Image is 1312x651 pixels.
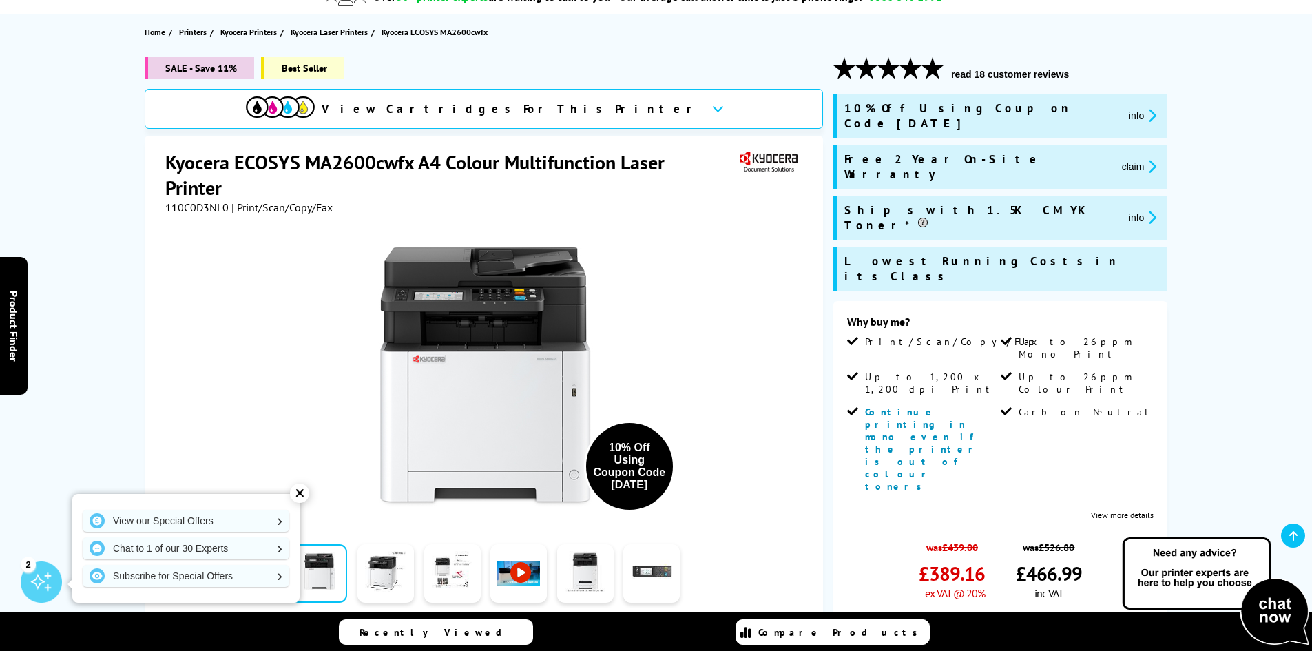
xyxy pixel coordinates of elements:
span: Up to 1,200 x 1,200 dpi Print [865,371,997,395]
a: Recently Viewed [339,619,533,645]
span: was [1016,534,1082,554]
button: promo-description [1125,209,1161,225]
span: £389.16 [919,561,985,586]
span: ex VAT @ 20% [925,586,985,600]
a: Compare Products [736,619,930,645]
span: Recently Viewed [360,626,516,639]
button: promo-description [1118,158,1161,174]
strike: £526.80 [1039,541,1074,554]
h1: Kyocera ECOSYS MA2600cwfx A4 Colour Multifunction Laser Printer [165,149,737,200]
span: | Print/Scan/Copy/Fax [231,200,333,214]
span: £466.99 [1016,561,1082,586]
div: 2 [21,557,36,572]
span: inc VAT [1034,586,1063,600]
a: Subscribe for Special Offers [83,565,289,587]
button: promo-description [1125,107,1161,123]
span: Up to 26ppm Colour Print [1019,371,1151,395]
span: Print/Scan/Copy/Fax [865,335,1042,348]
span: was [919,534,985,554]
a: Kyocera Laser Printers [291,25,371,39]
img: Kyocera [737,149,800,175]
div: Why buy me? [847,315,1154,335]
a: View more details [1091,510,1154,520]
span: Printers [179,25,207,39]
a: Kyocera Printers [220,25,280,39]
span: 10% Off Using Coupon Code [DATE] [844,101,1118,131]
a: View our Special Offers [83,510,289,532]
span: Free 2 Year On-Site Warranty [844,152,1111,182]
span: Continue printing in mono even if the printer is out of colour toners [865,406,981,493]
img: Open Live Chat window [1119,535,1312,648]
span: Ships with 1.5K CMYK Toner* [844,203,1118,233]
img: cmyk-icon.svg [246,96,315,118]
div: ✕ [290,484,309,503]
a: Printers [179,25,210,39]
span: Kyocera ECOSYS MA2600cwfx [382,25,488,39]
span: Best Seller [261,57,344,79]
span: View Cartridges For This Printer [322,101,700,116]
strike: £439.00 [942,541,978,554]
div: 10% Off Using Coupon Code [DATE] [593,442,666,491]
span: Product Finder [7,290,21,361]
span: 110C0D3NL0 [165,200,229,214]
a: Home [145,25,169,39]
a: Chat to 1 of our 30 Experts [83,537,289,559]
span: SALE - Save 11% [145,57,254,79]
img: Kyocera ECOSYS MA2600cwfx [351,242,621,512]
span: Carbon Neutral [1019,406,1149,418]
span: Up to 26ppm Mono Print [1019,335,1151,360]
span: Kyocera Printers [220,25,277,39]
button: read 18 customer reviews [947,68,1073,81]
span: Kyocera Laser Printers [291,25,368,39]
a: Kyocera ECOSYS MA2600cwfx [382,25,491,39]
span: Home [145,25,165,39]
span: Lowest Running Costs in its Class [844,254,1160,284]
span: Compare Products [758,626,925,639]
